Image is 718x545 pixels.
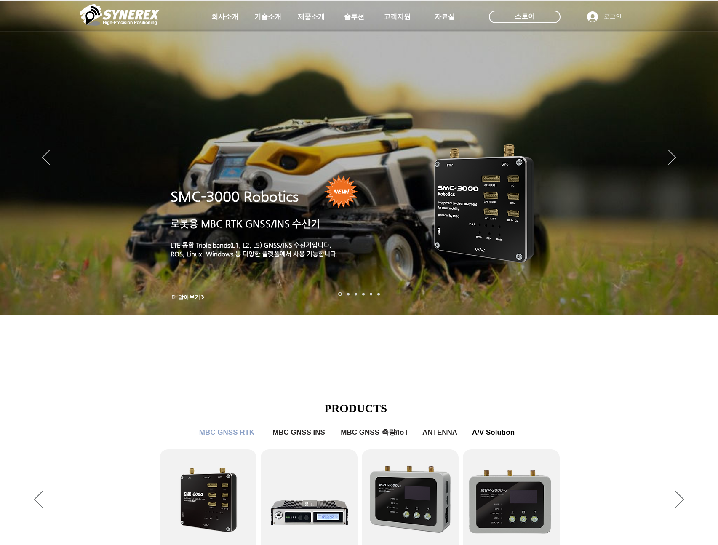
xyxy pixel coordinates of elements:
button: 이전 [42,150,50,166]
img: KakaoTalk_20241224_155801212.png [422,132,547,273]
a: 솔루션 [333,8,375,25]
button: 로그인 [581,9,627,25]
a: 정밀농업 [377,293,380,295]
a: MBC GNSS RTK [193,424,261,441]
a: 로봇- SMC 2000 [338,292,342,296]
div: 스토어 [489,11,561,23]
span: 솔루션 [344,13,364,21]
span: 고객지원 [384,13,411,21]
span: 로그인 [601,13,625,21]
span: A/V Solution [472,428,515,437]
span: ANTENNA [422,428,457,437]
span: 더 알아보기 [171,294,200,301]
a: 회사소개 [204,8,246,25]
button: 다음 [668,150,676,166]
a: 로봇 [370,293,372,295]
span: 스토어 [515,12,535,21]
span: 자료실 [435,13,455,21]
a: ANTENNA [419,424,461,441]
a: 기술소개 [247,8,289,25]
span: MBC GNSS INS [272,428,325,437]
a: 고객지원 [376,8,418,25]
a: ROS, Linux, Windows 등 다양한 플랫폼에서 사용 가능합니다. [171,250,338,257]
span: 회사소개 [211,13,238,21]
a: 자료실 [424,8,466,25]
span: MBC GNSS RTK [199,428,254,437]
span: 제품소개 [298,13,325,21]
button: 이전 [34,491,43,509]
a: 측량 IoT [355,293,357,295]
a: 로봇용 MBC RTK GNSS/INS 수신기 [171,218,320,229]
a: MBC GNSS INS [267,424,331,441]
a: A/V Solution [466,424,521,441]
a: MBC GNSS 측량/IoT [335,424,415,441]
a: SMC-3000 Robotics [171,189,299,205]
span: 기술소개 [254,13,281,21]
a: 드론 8 - SMC 2000 [347,293,350,295]
a: 더 알아보기 [168,292,210,302]
a: 제품소개 [290,8,332,25]
a: LTE 통합 Triple bands(L1, L2, L5) GNSS/INS 수신기입니다. [171,241,331,248]
span: PRODUCTS [325,402,387,415]
img: 씨너렉스_White_simbol_대지 1.png [80,2,160,27]
span: MBC GNSS 측량/IoT [341,427,408,437]
button: 다음 [675,491,684,509]
a: 자율주행 [362,293,365,295]
nav: 슬라이드 [336,292,382,296]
